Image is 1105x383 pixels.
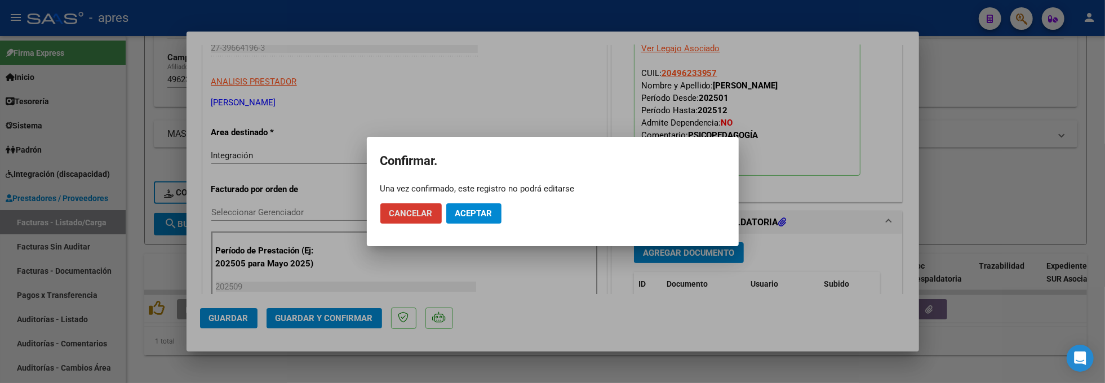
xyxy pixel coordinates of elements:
[380,203,442,224] button: Cancelar
[455,208,492,219] span: Aceptar
[1067,345,1094,372] div: Open Intercom Messenger
[389,208,433,219] span: Cancelar
[446,203,502,224] button: Aceptar
[380,150,725,172] h2: Confirmar.
[380,183,725,194] div: Una vez confirmado, este registro no podrá editarse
